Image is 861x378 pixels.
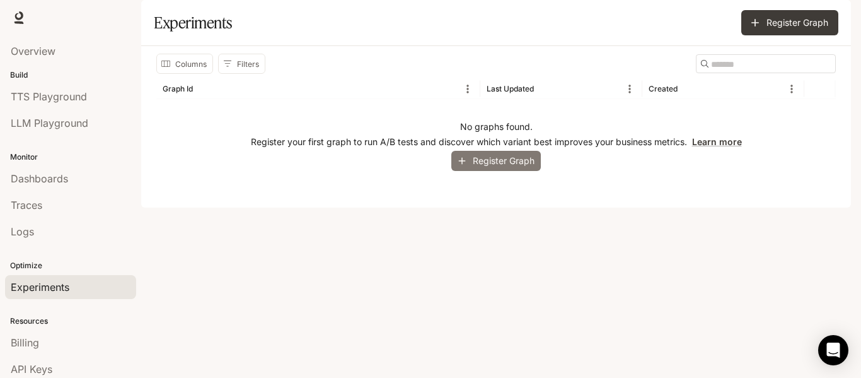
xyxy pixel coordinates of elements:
[679,80,698,98] button: Sort
[156,54,213,74] button: Select columns
[487,84,534,93] div: Last Updated
[458,80,477,98] button: Menu
[649,84,678,93] div: Created
[692,136,742,147] a: Learn more
[194,80,213,98] button: Sort
[460,121,533,133] p: No graphs found.
[163,84,193,93] div: Graph Id
[741,10,838,35] button: Register Graph
[818,335,848,365] div: Open Intercom Messenger
[218,54,265,74] button: Show filters
[535,80,554,98] button: Sort
[620,80,639,98] button: Menu
[696,54,836,73] div: Search
[782,80,801,98] button: Menu
[251,136,742,148] p: Register your first graph to run A/B tests and discover which variant best improves your business...
[451,151,541,172] button: Register Graph
[154,10,232,35] h1: Experiments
